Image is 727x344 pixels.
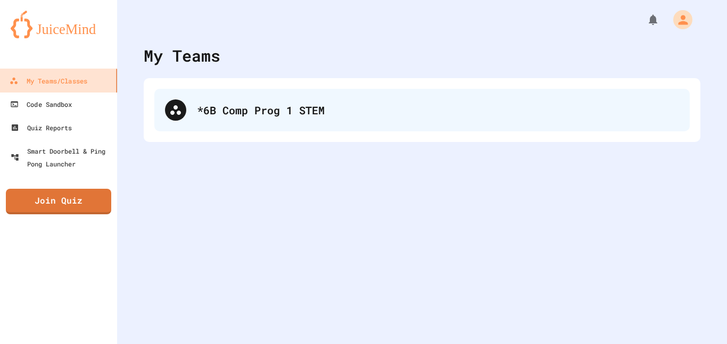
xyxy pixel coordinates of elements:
div: Smart Doorbell & Ping Pong Launcher [11,145,113,170]
div: My Notifications [627,11,662,29]
img: logo-orange.svg [11,11,106,38]
div: My Teams/Classes [10,74,87,88]
div: *6B Comp Prog 1 STEM [154,89,690,131]
div: My Teams [144,44,220,68]
a: Join Quiz [6,189,111,214]
div: Code Sandbox [10,98,72,111]
div: My Account [662,7,695,32]
div: Quiz Reports [11,121,72,134]
div: *6B Comp Prog 1 STEM [197,102,679,118]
